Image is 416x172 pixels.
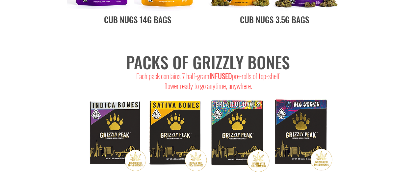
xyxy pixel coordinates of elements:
[126,50,290,74] span: PACKS OF GRIZZLY BONES
[209,71,232,81] span: INFUSED
[104,13,171,26] span: CUB NUGS 14G BAGS
[136,71,280,91] span: Each pack contains 7 half-gram pre-rolls of top-shelf flower ready to go anytime, anywhere.
[240,13,309,26] span: CUB NUGS 3.5G BAGS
